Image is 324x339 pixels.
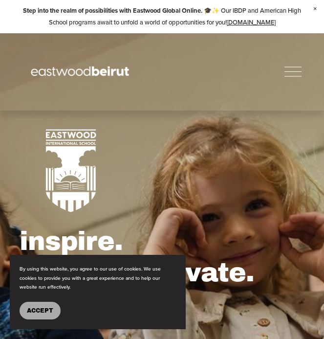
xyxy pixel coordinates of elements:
span: Accept [27,307,53,314]
h1: inspire. create. innovate. [20,226,304,289]
a: [DOMAIN_NAME] [227,18,276,26]
img: EastwoodIS Global Site [20,52,143,91]
section: Cookie banner [10,255,186,329]
button: Accept [20,302,61,319]
p: By using this website, you agree to our use of cookies. We use cookies to provide you with a grea... [20,265,176,292]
